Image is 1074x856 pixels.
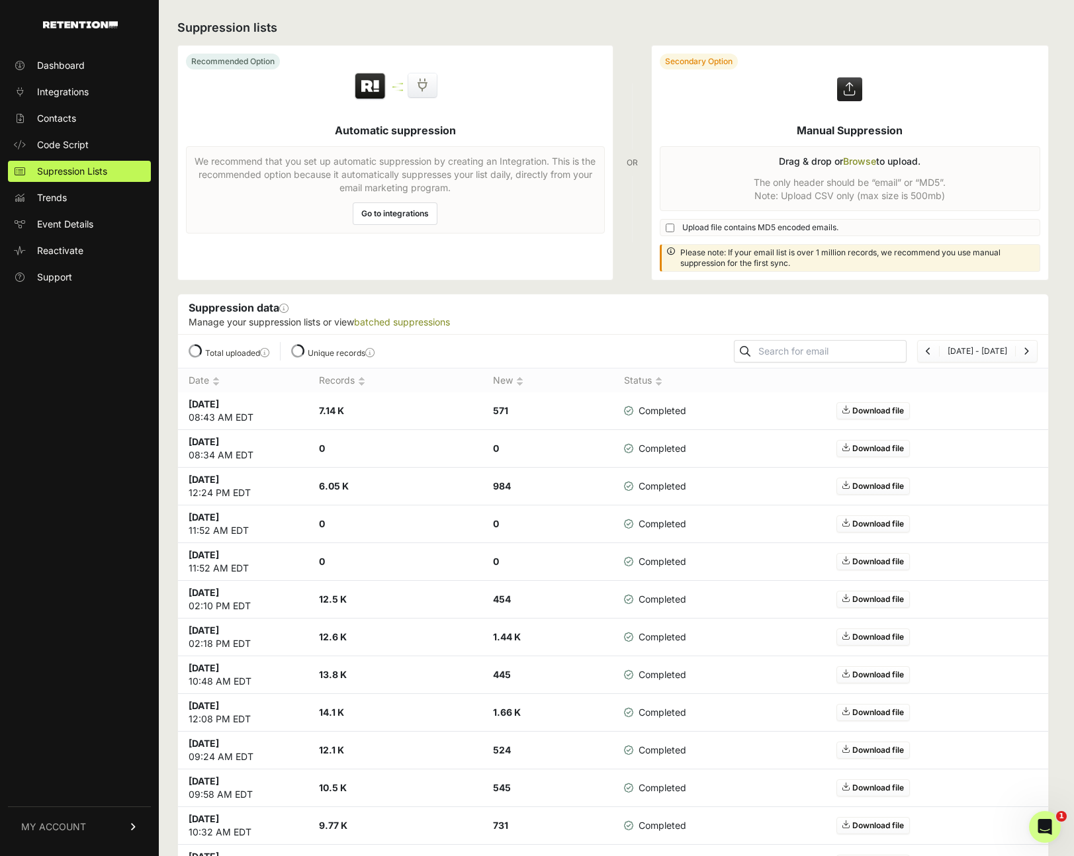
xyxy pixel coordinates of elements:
span: Supression Lists [37,165,107,178]
strong: [DATE] [189,775,219,787]
img: integration [392,83,403,85]
span: Trends [37,191,67,204]
strong: [DATE] [189,738,219,749]
img: integration [392,86,403,88]
strong: 524 [493,744,511,755]
span: Completed [624,744,686,757]
h5: Automatic suppression [335,122,456,138]
img: Retention [353,72,387,101]
span: Upload file contains MD5 encoded emails. [682,222,838,233]
td: 10:32 AM EDT [178,807,308,845]
span: Completed [624,668,686,681]
a: Download file [836,515,910,533]
span: Dashboard [37,59,85,72]
strong: 0 [319,443,325,454]
a: Next [1024,346,1029,356]
strong: [DATE] [189,624,219,636]
strong: 13.8 K [319,669,347,680]
img: integration [392,89,403,91]
td: 12:08 PM EDT [178,694,308,732]
strong: [DATE] [189,662,219,673]
nav: Page navigation [917,340,1038,363]
a: Support [8,267,151,288]
h2: Suppression lists [177,19,1049,37]
td: 08:43 AM EDT [178,392,308,430]
input: Upload file contains MD5 encoded emails. [666,224,674,232]
strong: [DATE] [189,587,219,598]
p: We recommend that you set up automatic suppression by creating an Integration. This is the recomm... [195,155,596,194]
strong: 545 [493,782,511,793]
td: 10:48 AM EDT [178,656,308,694]
th: Status [613,368,701,393]
li: [DATE] - [DATE] [939,346,1015,357]
span: Code Script [37,138,89,151]
th: Date [178,368,308,393]
img: no_sort-eaf950dc5ab64cae54d48a5578032e96f70b2ecb7d747501f34c8f2db400fb66.gif [516,376,523,386]
strong: 10.5 K [319,782,347,793]
a: MY ACCOUNT [8,806,151,847]
a: Code Script [8,134,151,155]
a: Go to integrations [353,202,437,225]
strong: 1.66 K [493,706,521,718]
img: no_sort-eaf950dc5ab64cae54d48a5578032e96f70b2ecb7d747501f34c8f2db400fb66.gif [212,376,220,386]
strong: 0 [319,556,325,567]
label: Total uploaded [205,348,269,358]
td: 11:52 AM EDT [178,505,308,543]
strong: 14.1 K [319,706,344,718]
a: Download file [836,742,910,759]
strong: 0 [319,518,325,529]
strong: 0 [493,556,499,567]
strong: 731 [493,820,508,831]
strong: 6.05 K [319,480,349,492]
img: no_sort-eaf950dc5ab64cae54d48a5578032e96f70b2ecb7d747501f34c8f2db400fb66.gif [655,376,662,386]
div: Recommended Option [186,54,280,69]
td: 02:18 PM EDT [178,619,308,656]
span: Completed [624,593,686,606]
span: Completed [624,819,686,832]
span: Completed [624,781,686,794]
strong: 12.6 K [319,631,347,642]
a: Download file [836,440,910,457]
span: Completed [624,442,686,455]
a: Download file [836,666,910,683]
strong: 454 [493,593,511,605]
td: 09:24 AM EDT [178,732,308,769]
td: 08:34 AM EDT [178,430,308,468]
div: OR [627,45,638,280]
a: Download file [836,817,910,834]
th: New [482,368,613,393]
label: Unique records [308,348,375,358]
strong: [DATE] [189,474,219,485]
a: Download file [836,591,910,608]
strong: 7.14 K [319,405,344,416]
a: Previous [926,346,931,356]
a: Reactivate [8,240,151,261]
strong: 445 [493,669,511,680]
strong: [DATE] [189,398,219,409]
strong: 571 [493,405,508,416]
p: Manage your suppression lists or view [189,316,1038,329]
strong: [DATE] [189,549,219,560]
a: Trends [8,187,151,208]
a: Integrations [8,81,151,103]
div: Suppression data [178,294,1048,334]
th: Records [308,368,482,393]
span: Completed [624,480,686,493]
td: 11:52 AM EDT [178,543,308,581]
a: Event Details [8,214,151,235]
span: Completed [624,404,686,417]
a: Download file [836,553,910,570]
span: Contacts [37,112,76,125]
strong: 984 [493,480,511,492]
a: Download file [836,704,910,721]
a: Download file [836,478,910,495]
a: Supression Lists [8,161,151,182]
span: Reactivate [37,244,83,257]
strong: 9.77 K [319,820,347,831]
a: Download file [836,779,910,796]
span: Completed [624,555,686,568]
span: Completed [624,630,686,644]
strong: [DATE] [189,813,219,824]
img: no_sort-eaf950dc5ab64cae54d48a5578032e96f70b2ecb7d747501f34c8f2db400fb66.gif [358,376,365,386]
a: Contacts [8,108,151,129]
